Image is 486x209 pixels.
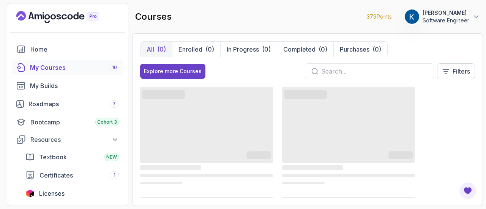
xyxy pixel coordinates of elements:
[114,172,115,178] span: 1
[367,13,392,20] p: 379 Points
[28,99,119,108] div: Roadmaps
[135,11,172,23] h2: courses
[30,118,119,127] div: Bootcamp
[21,168,123,183] a: certificates
[172,42,220,57] button: Enrolled(0)
[284,91,327,97] span: ‌
[39,152,67,162] span: Textbook
[30,45,119,54] div: Home
[39,189,65,198] span: Licenses
[220,42,277,57] button: In Progress(0)
[140,174,273,177] span: ‌
[459,182,477,200] button: Open Feedback Button
[30,81,119,90] div: My Builds
[21,186,123,201] a: licenses
[140,87,273,163] span: ‌
[140,165,201,170] span: ‌
[112,64,117,71] span: 10
[16,11,117,23] a: Landing page
[12,96,123,112] a: roadmaps
[437,63,475,79] button: Filters
[12,42,123,57] a: home
[140,64,205,79] button: Explore more Courses
[142,91,185,97] span: ‌
[283,45,316,54] p: Completed
[319,45,327,54] div: (0)
[227,45,259,54] p: In Progress
[282,174,415,177] span: ‌
[423,9,469,17] p: [PERSON_NAME]
[30,63,119,72] div: My Courses
[246,153,271,159] span: ‌
[106,154,117,160] span: NEW
[178,45,202,54] p: Enrolled
[25,190,35,197] img: jetbrains icon
[30,135,119,144] div: Resources
[205,45,214,54] div: (0)
[333,42,387,57] button: Purchases(0)
[282,182,325,184] span: ‌
[423,17,469,24] p: Software Engineer
[282,87,415,163] span: ‌
[12,133,123,146] button: Resources
[372,45,381,54] div: (0)
[140,182,183,184] span: ‌
[340,45,369,54] p: Purchases
[12,115,123,130] a: bootcamp
[262,45,271,54] div: (0)
[453,67,470,76] p: Filters
[140,85,273,186] div: card loading ui
[321,67,428,76] input: Search...
[404,9,480,24] button: user profile image[PERSON_NAME]Software Engineer
[140,42,172,57] button: All(0)
[113,101,116,107] span: 7
[405,9,419,24] img: user profile image
[282,85,415,186] div: card loading ui
[12,78,123,93] a: builds
[97,119,117,125] span: Cohort 3
[12,60,123,75] a: courses
[147,45,154,54] p: All
[39,171,73,180] span: Certificates
[157,45,166,54] div: (0)
[144,68,202,75] div: Explore more Courses
[277,42,333,57] button: Completed(0)
[388,153,413,159] span: ‌
[21,149,123,165] a: textbook
[282,165,343,170] span: ‌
